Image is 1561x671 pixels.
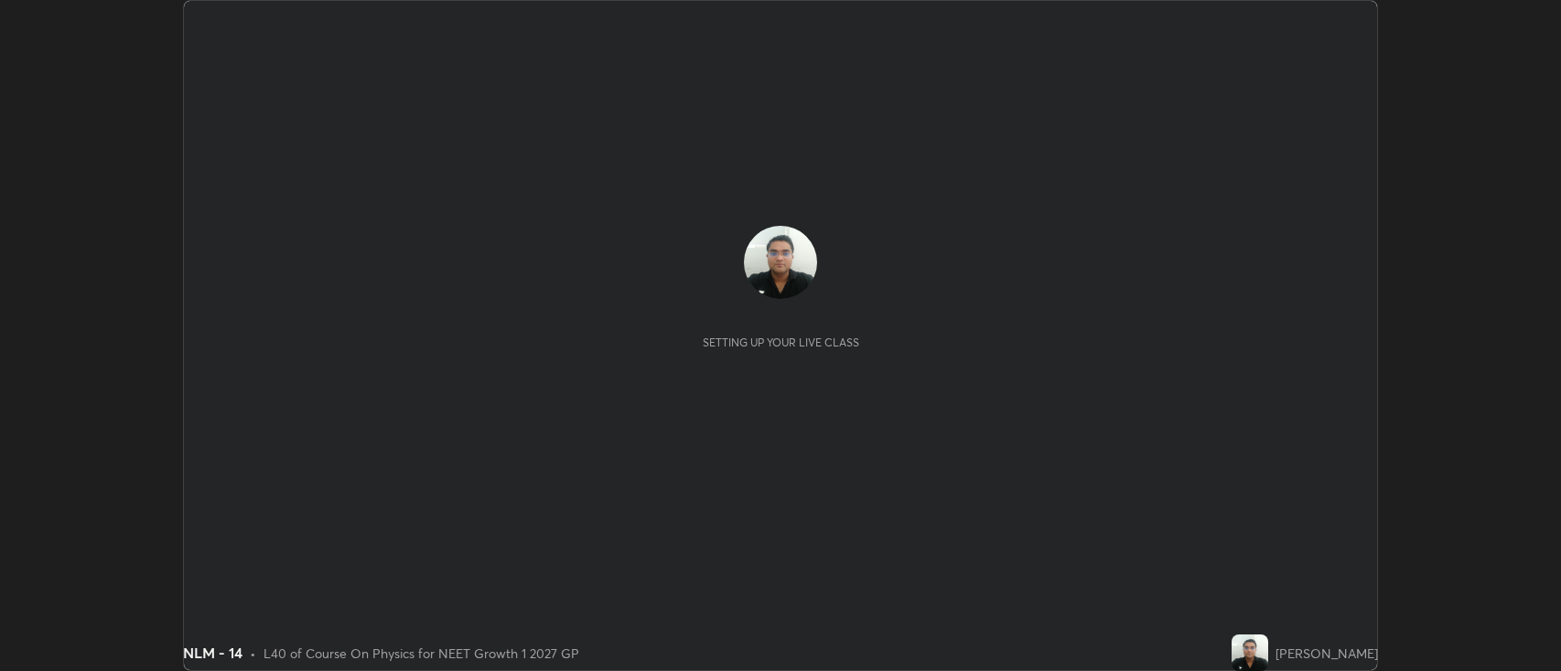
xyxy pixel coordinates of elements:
div: NLM - 14 [183,642,242,664]
div: • [250,644,256,663]
div: L40 of Course On Physics for NEET Growth 1 2027 GP [264,644,579,663]
div: Setting up your live class [703,335,859,349]
div: [PERSON_NAME] [1276,644,1378,663]
img: 3a9ab79b4cc04692bc079d89d7471859.jpg [744,226,817,299]
img: 3a9ab79b4cc04692bc079d89d7471859.jpg [1232,634,1268,671]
